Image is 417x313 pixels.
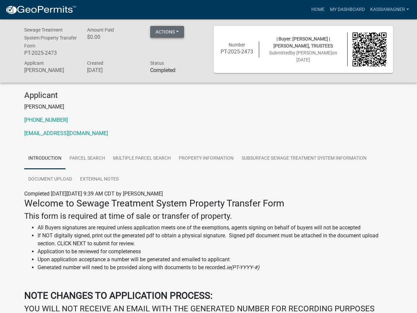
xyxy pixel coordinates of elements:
span: Applicant [24,60,44,66]
a: Home [309,3,327,16]
strong: Completed [150,67,175,73]
h6: [DATE] [87,67,140,73]
p: [PERSON_NAME] [24,103,393,111]
h3: Welcome to Sewage Treatment System Property Transfer Form [24,198,393,209]
a: [PHONE_NUMBER] [24,117,68,123]
a: Parcel search [65,148,109,169]
h6: $0.00 [87,34,140,40]
h4: Applicant [24,91,393,100]
a: Subsurface Sewage Treatment System Information [238,148,370,169]
span: Created [87,60,103,66]
h6: PT-2025-2473 [24,50,77,56]
li: Application to be reviewed for completeness [38,248,393,256]
span: | Buyer: [PERSON_NAME] | [PERSON_NAME], TRUSTEES [273,36,333,48]
a: My Dashboard [327,3,367,16]
a: External Notes [76,169,123,190]
a: Multiple Parcel Search [109,148,175,169]
li: All Buyers signatures are required unless application meets one of the exemptions, agents signing... [38,224,393,232]
h4: This form is required at time of sale or transfer of property. [24,211,393,221]
a: Property Information [175,148,238,169]
i: ie(PT-YYYY-#) [227,264,260,271]
li: Upon application acceptance a number will be generated and emailed to applicant [38,256,393,264]
span: Submitted on [DATE] [269,50,337,62]
span: Amount Paid [87,27,114,33]
h6: [PERSON_NAME] [24,67,77,73]
a: Introduction [24,148,65,169]
li: Generated number will need to be provided along with documents to be recorded. [38,264,393,272]
h6: PT-2025-2473 [220,48,254,55]
span: by [PERSON_NAME] [290,50,332,55]
button: Actions [150,26,184,38]
span: Sewage Treatment System Property Transfer Form [24,27,77,48]
a: Document Upload [24,169,76,190]
span: Status [150,60,164,66]
a: [EMAIL_ADDRESS][DOMAIN_NAME] [24,130,108,136]
img: QR code [353,33,386,66]
li: If NOT digitally signed, print out the generated pdf to obtain a physical signature. Signed pdf d... [38,232,393,248]
span: Completed [DATE][DATE] 9:39 AM CDT by [PERSON_NAME] [24,191,163,197]
span: Number [229,42,245,47]
strong: NOTE CHANGES TO APPLICATION PROCESS: [24,290,213,301]
a: kassiawagner [367,3,412,16]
